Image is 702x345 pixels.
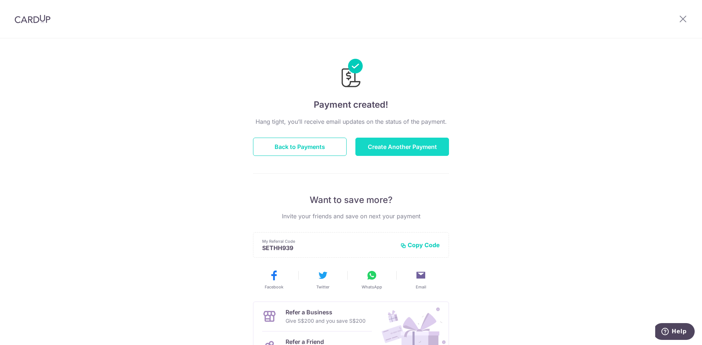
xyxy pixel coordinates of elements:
[262,238,395,244] p: My Referral Code
[301,269,344,290] button: Twitter
[252,269,295,290] button: Facebook
[399,269,442,290] button: Email
[339,59,363,89] img: Payments
[362,284,382,290] span: WhatsApp
[316,284,329,290] span: Twitter
[355,138,449,156] button: Create Another Payment
[15,15,50,23] img: CardUp
[286,308,366,317] p: Refer a Business
[350,269,393,290] button: WhatsApp
[253,212,449,221] p: Invite your friends and save on next your payment
[286,317,366,325] p: Give S$200 and you save S$200
[253,194,449,206] p: Want to save more?
[253,117,449,126] p: Hang tight, you’ll receive email updates on the status of the payment.
[253,98,449,111] h4: Payment created!
[253,138,347,156] button: Back to Payments
[262,244,395,252] p: SETHH939
[655,323,695,341] iframe: Opens a widget where you can find more information
[265,284,283,290] span: Facebook
[400,241,440,249] button: Copy Code
[416,284,426,290] span: Email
